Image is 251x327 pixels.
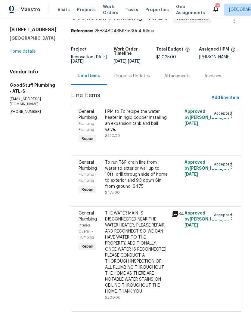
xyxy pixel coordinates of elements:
[105,191,120,194] span: $475.00
[57,7,70,13] span: Visits
[95,55,107,59] span: [DATE]
[105,109,168,133] div: HPM to To repipe the water heater in rigid copper installing an expansion tank and ball valve.
[71,92,209,103] span: Line Items
[209,92,241,103] button: Add line item
[79,160,97,171] span: General Plumbing
[145,7,169,13] span: Properties
[205,73,221,79] div: Invoices
[164,73,191,79] div: Attachments
[105,159,168,190] div: To run T&P drain line from water to exterior wall up to 10ft, drill through side of home to exter...
[114,59,141,63] span: -
[199,55,242,59] div: [PERSON_NAME]
[79,136,96,142] span: Repair
[125,8,138,12] span: Tasks
[77,7,96,13] span: Projects
[79,243,96,249] span: Repair
[79,224,94,239] span: Interior Overall - Plumbing
[71,47,87,51] h5: Project
[10,97,57,107] p: [EMAIL_ADDRESS][DOMAIN_NAME]
[10,27,57,33] h2: [STREET_ADDRESS]
[114,73,150,79] div: Progress Updates
[184,110,229,126] span: Approved by [PERSON_NAME] on
[105,134,120,137] span: $350.00
[184,122,198,126] span: [DATE]
[20,7,40,13] span: Maestro
[156,47,183,51] h5: Total Budget
[103,4,118,16] span: Work Orders
[105,296,121,299] span: $200.00
[10,69,57,75] h4: Vendor Info
[214,212,234,218] span: Accepted
[79,187,96,193] span: Repair
[184,223,198,227] span: [DATE]
[176,4,205,16] span: Geo Assignments
[105,210,168,295] div: THE WATER MAIN IS DISCONNECTED NEAR THE WATER HEATER, PLEASE REPAIR AND RECONNECT SO WE CAN HAVE ...
[184,160,229,177] span: Approved by [PERSON_NAME] on
[71,55,109,63] span: Renovation
[79,110,97,120] span: General Plumbing
[184,172,198,177] span: [DATE]
[71,29,93,33] b: Reference:
[71,59,84,63] span: [DATE]
[79,122,97,131] span: Plumbing - Plumbing
[184,211,229,227] span: Approved by [PERSON_NAME] on
[199,47,229,51] h5: Assigned HPM
[128,59,141,63] span: [DATE]
[71,14,169,21] span: GoodStuff Plumbing - ATL-S
[114,47,156,56] h5: Work Order Timeline
[10,49,36,54] a: Home details
[185,47,190,55] span: The total cost of line items that have been proposed by Opendoor. This sum includes line items th...
[214,161,234,167] span: Accepted
[156,55,176,59] span: $1,025.00
[71,28,241,34] div: 2RH34B04SB8E5-30c4965ce
[10,82,57,94] h5: GoodStuff Plumbing - ATL-S
[71,55,109,63] span: -
[114,59,126,63] span: [DATE]
[10,109,57,114] p: [PHONE_NUMBER]
[215,4,219,10] div: 103
[78,73,100,79] div: Line Items
[214,110,234,116] span: Accepted
[10,35,57,41] h5: [GEOGRAPHIC_DATA]
[171,210,181,217] div: 34
[212,94,239,102] span: Add line item
[79,211,97,221] span: General Plumbing
[79,173,97,182] span: Plumbing - Plumbing
[231,47,236,55] span: The hpm assigned to this work order.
